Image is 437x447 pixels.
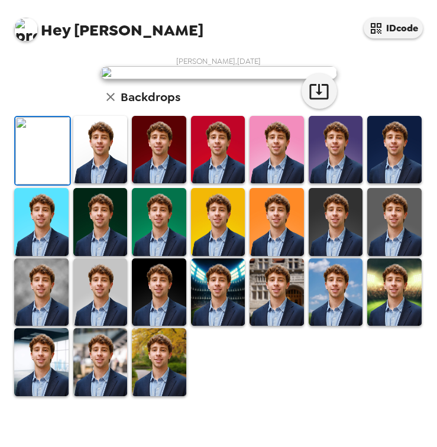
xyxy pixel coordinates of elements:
[14,12,203,38] span: [PERSON_NAME]
[41,20,70,41] span: Hey
[15,117,70,184] img: Original
[101,66,337,79] img: user
[176,56,261,66] span: [PERSON_NAME] , [DATE]
[121,88,180,106] h6: Backdrops
[14,18,38,41] img: profile pic
[364,18,423,38] button: IDcode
